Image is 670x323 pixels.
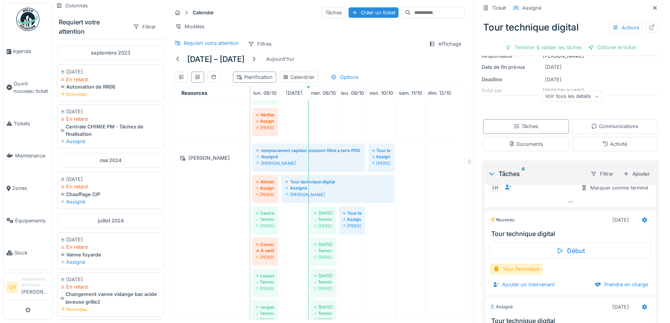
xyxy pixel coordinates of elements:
div: [PERSON_NAME] [256,125,274,131]
div: [PERSON_NAME] [343,223,361,229]
div: [DATE] [545,63,562,71]
div: Options [327,72,362,83]
div: Assigné [372,154,390,160]
div: Filtrer [130,21,159,32]
div: [DATE] [612,303,629,311]
div: Terminé [314,279,332,285]
a: Maintenance [3,140,52,172]
span: Stock [14,249,49,256]
div: Affichage [426,38,465,50]
div: [PERSON_NAME] [256,160,361,166]
div: Changement vanne vidange bac acide laveuse grille2 [61,291,161,305]
div: Aujourd'hui [263,54,297,64]
span: Maintenance [15,152,49,159]
span: Zones [12,185,49,192]
a: Stock [3,237,52,269]
a: Ouvrir nouveau ticket [3,68,52,108]
div: Terminer & valider les tâches [502,42,585,53]
span: Tickets [14,120,49,127]
div: Nouveau [490,217,514,223]
div: [DATE] A la demande de [PERSON_NAME] pour dépanner, cannibaliser bouton poussoir du carreffe HS p... [314,304,332,310]
div: Tour Technique [490,263,543,275]
div: Voir tous les détails [542,91,602,102]
a: Tickets [3,108,52,140]
div: À vérifier [256,248,274,254]
div: Marquer comme terminé [578,183,651,193]
img: Badge_color-CXgf-gQk.svg [16,8,39,31]
div: Début [490,243,651,259]
a: Équipements [3,205,52,237]
div: Centrale CHIMIE PM - Tâches de finalisation [61,123,161,138]
div: Centrale à chimie : prise manuelle de soude en défaut "timeout EV2" [256,210,274,216]
div: Terminé [314,216,332,222]
div: [PERSON_NAME] [256,191,274,198]
a: Agenda [3,35,52,68]
div: septembre 2023 [57,46,164,60]
div: Tour technique digital [285,179,390,185]
div: Assigné [61,258,161,266]
li: [PERSON_NAME] [21,276,49,299]
div: [DATE] [61,108,161,115]
a: 11 octobre 2025 [397,88,424,98]
div: Terminé [256,279,274,285]
div: [PERSON_NAME] [177,153,244,163]
a: 10 octobre 2025 [367,88,395,98]
strong: Calendar [190,9,217,16]
div: Tour technique digital [480,17,661,38]
div: [PERSON_NAME] [256,285,274,292]
div: [PERSON_NAME] [314,223,332,229]
div: Convoyeur sortie laveuse moules + virage gris en arrêt, ne démarre pas [256,241,274,248]
sup: 4 [521,169,525,178]
div: Filtres [244,38,275,50]
div: Laveuse moules - pompe de prélavage ne tourne pas [256,273,274,279]
div: [PERSON_NAME] [256,223,274,229]
div: En retard [61,283,161,291]
span: Équipements [15,217,49,224]
li: LH [7,282,18,293]
span: Agenda [13,48,49,55]
div: Modèles [172,21,208,32]
div: Assigné [522,4,541,12]
div: rangement pièces, check pour commande matériel manquant [256,304,274,310]
div: Terminé [256,216,274,222]
div: Automation de RR06 [61,83,161,91]
h3: Tour technique digital [491,230,653,238]
div: Tour technique digital [372,147,390,154]
div: LH [490,183,501,193]
div: Deadline [482,76,540,83]
div: Calendrier [283,73,314,81]
div: En retard [61,76,161,83]
a: LH Responsable technicien[PERSON_NAME] [7,276,49,301]
div: Tâches [322,7,345,18]
div: Assigné [256,185,274,191]
div: Requiert votre attention [59,17,126,36]
div: Vérifier le groupe d'air chaud en fabrication [256,112,274,118]
div: Ticket [492,4,506,12]
div: Alimentation chauffe eau [256,179,274,185]
div: [PERSON_NAME] [314,317,332,323]
div: Assigné [256,118,274,124]
div: [DATE] [61,68,161,75]
span: Ouvrir nouveau ticket [14,80,49,95]
div: [DATE] [61,236,161,243]
a: 9 octobre 2025 [339,88,366,98]
div: En retard [61,243,161,251]
div: Date de fin prévue [482,63,540,71]
div: Créer un ticket [349,7,398,18]
div: En retard [61,183,161,190]
div: Ajouter [620,169,653,179]
h5: [DATE] – [DATE] [187,55,244,64]
div: Terminé [314,248,332,254]
div: [DATE] [61,276,161,283]
a: 12 octobre 2025 [426,88,453,98]
div: Activité [602,140,627,148]
div: Tâches [514,123,538,130]
a: 6 octobre 2025 [251,88,279,98]
div: [PERSON_NAME] [256,254,274,260]
div: Requiert votre attention [184,39,239,47]
div: Terminé [256,310,274,316]
div: Assigné [61,198,161,205]
div: [DATE] - Palan saumures PM - chariot bloque (mouvement latéral), moteur force, bases bloquées, .... [314,210,332,216]
div: Assigné [256,154,361,160]
div: Planification [236,73,273,81]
